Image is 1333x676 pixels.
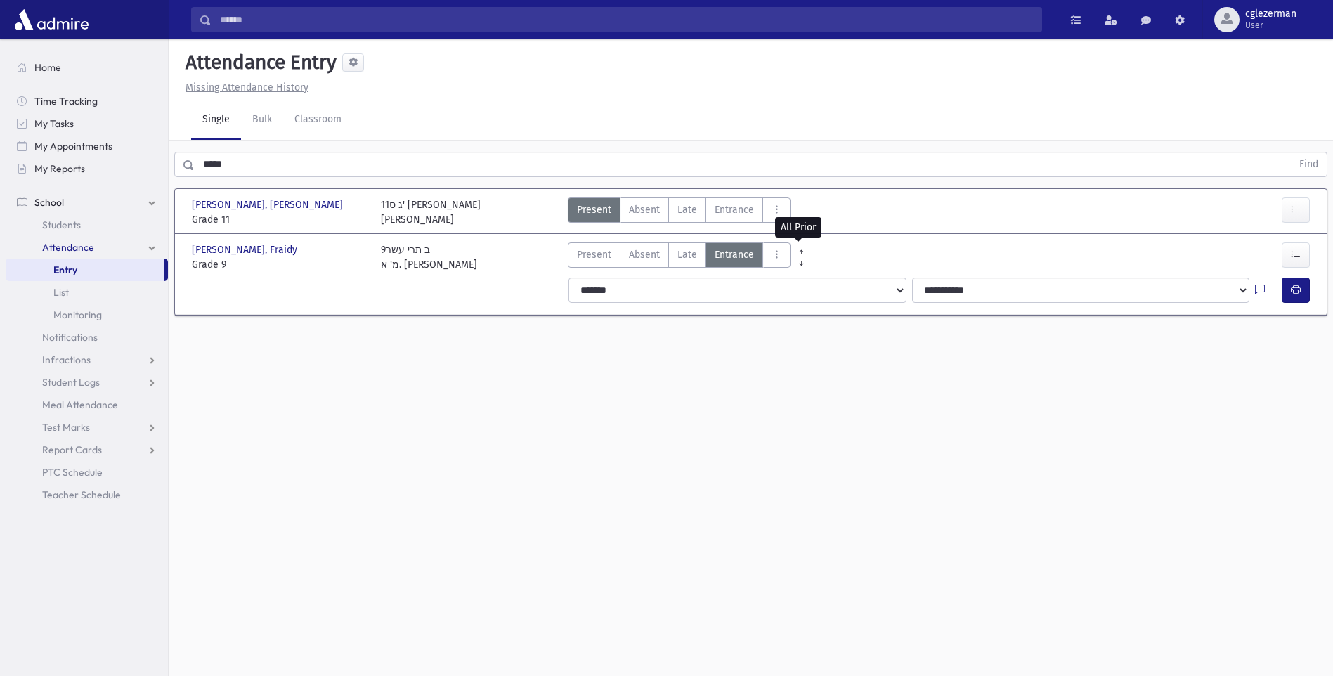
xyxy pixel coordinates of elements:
div: AttTypes [568,242,791,272]
a: Classroom [283,100,353,140]
span: Entrance [715,202,754,217]
a: School [6,191,168,214]
a: Report Cards [6,438,168,461]
a: Notifications [6,326,168,349]
input: Search [212,7,1041,32]
span: Monitoring [53,308,102,321]
span: Students [42,219,81,231]
span: [PERSON_NAME], Fraidy [192,242,300,257]
a: Students [6,214,168,236]
span: My Appointments [34,140,112,152]
span: List [53,286,69,299]
a: Single [191,100,241,140]
span: Attendance [42,241,94,254]
a: My Appointments [6,135,168,157]
div: AttTypes [568,197,791,227]
a: Monitoring [6,304,168,326]
span: Absent [629,202,660,217]
span: Present [577,202,611,217]
a: Missing Attendance History [180,82,308,93]
span: Home [34,61,61,74]
h5: Attendance Entry [180,51,337,74]
span: Meal Attendance [42,398,118,411]
a: Attendance [6,236,168,259]
span: Late [677,247,697,262]
img: AdmirePro [11,6,92,34]
a: My Tasks [6,112,168,135]
span: Report Cards [42,443,102,456]
span: Teacher Schedule [42,488,121,501]
u: Missing Attendance History [186,82,308,93]
span: Entry [53,264,77,276]
a: Infractions [6,349,168,371]
span: Grade 11 [192,212,367,227]
span: Time Tracking [34,95,98,108]
span: User [1245,20,1296,31]
span: Infractions [42,353,91,366]
span: Student Logs [42,376,100,389]
span: School [34,196,64,209]
span: PTC Schedule [42,466,103,479]
span: Notifications [42,331,98,344]
a: Home [6,56,168,79]
span: Grade 9 [192,257,367,272]
span: Present [577,247,611,262]
a: Teacher Schedule [6,483,168,506]
button: Find [1291,152,1327,176]
span: My Tasks [34,117,74,130]
a: Test Marks [6,416,168,438]
a: Entry [6,259,164,281]
a: List [6,281,168,304]
a: Time Tracking [6,90,168,112]
a: Bulk [241,100,283,140]
a: Meal Attendance [6,394,168,416]
span: Late [677,202,697,217]
div: 9ב תרי עשר מ' א. [PERSON_NAME] [381,242,477,272]
span: My Reports [34,162,85,175]
span: Entrance [715,247,754,262]
div: 11ג ס' [PERSON_NAME] [PERSON_NAME] [381,197,481,227]
span: Absent [629,247,660,262]
span: [PERSON_NAME], [PERSON_NAME] [192,197,346,212]
span: cglezerman [1245,8,1296,20]
a: PTC Schedule [6,461,168,483]
a: Student Logs [6,371,168,394]
div: All Prior [775,217,821,238]
span: Test Marks [42,421,90,434]
a: My Reports [6,157,168,180]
